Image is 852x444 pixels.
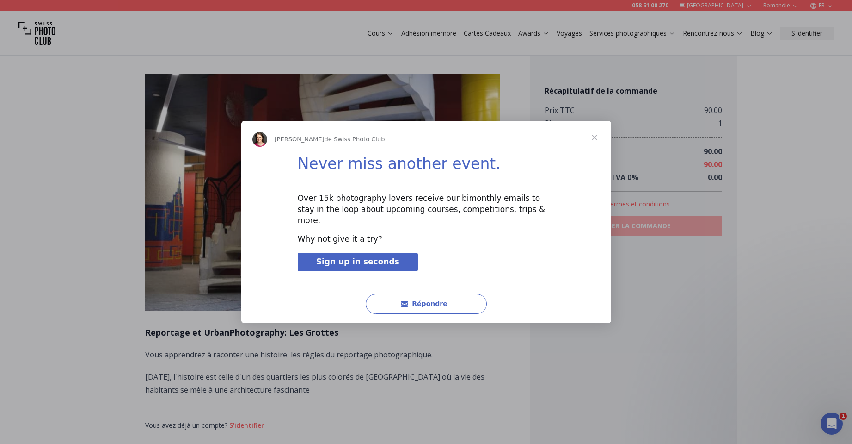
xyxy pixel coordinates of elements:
span: [PERSON_NAME] [275,136,325,143]
span: de Swiss Photo Club [325,136,385,143]
div: Why not give it a try? [298,234,555,245]
button: Répondre [366,294,487,314]
div: Over 15k photography lovers receive our bimonthly emails to stay in the loop about upcoming cours... [298,193,555,226]
h1: Never miss another event. [298,155,555,179]
img: Profile image for Joan [252,132,267,147]
span: Sign up in seconds [316,257,399,266]
a: Sign up in seconds [298,253,418,271]
span: Fermer [578,121,611,154]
